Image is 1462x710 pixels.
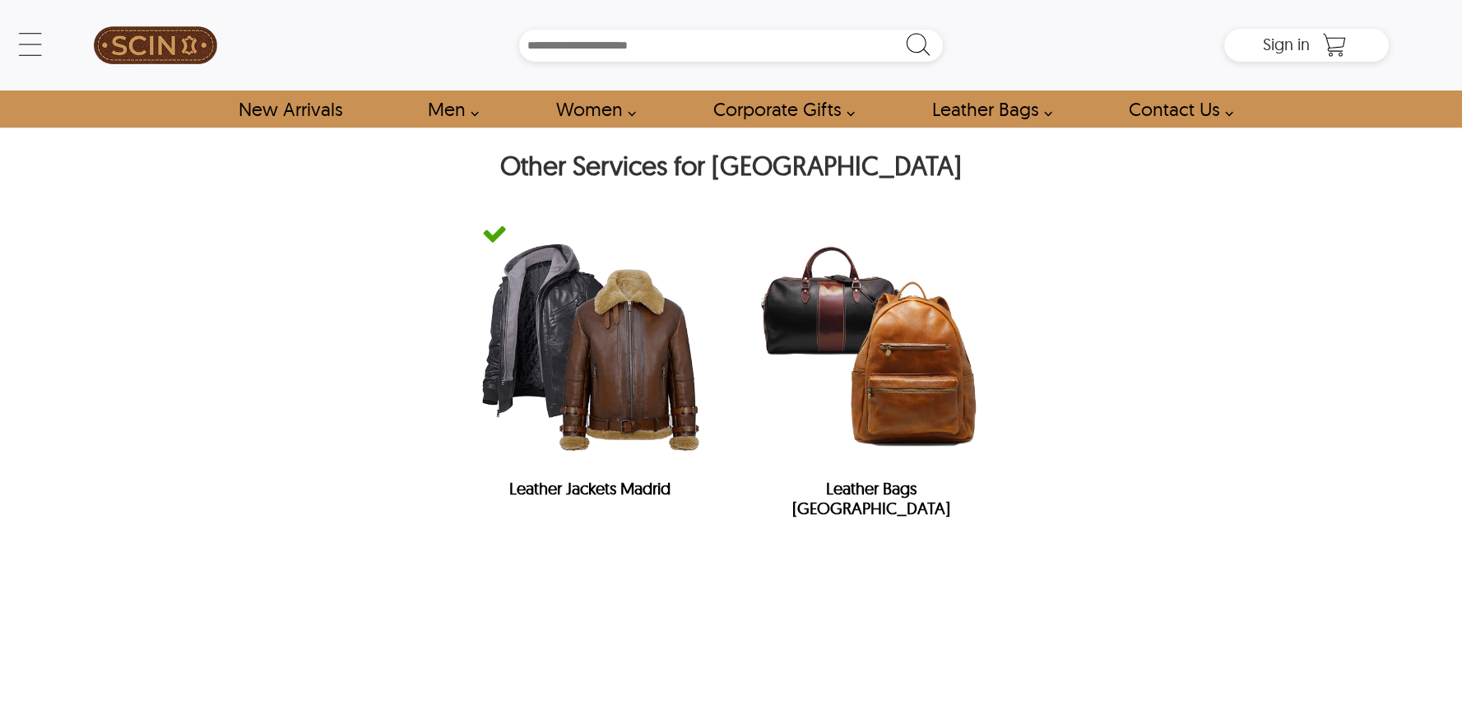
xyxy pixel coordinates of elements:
[913,90,1061,128] a: Shop Leather Bags
[1318,33,1351,58] a: Shopping Cart
[220,90,360,128] a: Shop New Arrivals
[482,222,507,247] img: green-tick-icon
[731,206,1012,543] a: Leather BagsLeather Bags [GEOGRAPHIC_DATA]
[1110,90,1242,128] a: contact-us
[1263,39,1310,53] a: Sign in
[466,479,714,507] h2: Leather Jackets Madrid
[1263,34,1310,54] span: Sign in
[747,222,996,471] img: Leather Bags
[537,90,645,128] a: Shop Women Leather Jackets
[73,150,1389,189] h2: Other Services for [GEOGRAPHIC_DATA]
[747,479,996,527] h2: Leather Bags [GEOGRAPHIC_DATA]
[466,222,714,471] img: Leather Jackets
[94,8,217,82] img: SCIN
[694,90,864,128] a: Shop Leather Corporate Gifts
[73,8,238,82] a: SCIN
[449,206,731,523] a: green-tick-iconLeather JacketsLeather Jackets Madrid
[409,90,488,128] a: shop men's leather jackets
